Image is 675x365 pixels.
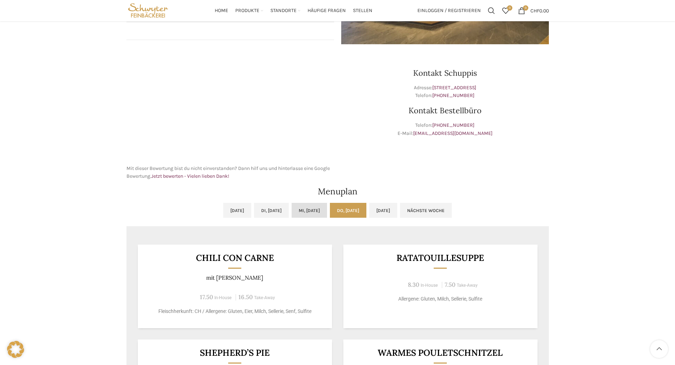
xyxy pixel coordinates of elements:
[126,51,334,158] iframe: schwyter schuppis
[254,295,275,300] span: Take-Away
[146,348,323,357] h3: Shepherd’s Pie
[417,8,481,13] span: Einloggen / Registrieren
[223,203,251,218] a: [DATE]
[308,7,346,14] span: Häufige Fragen
[341,107,549,114] h3: Kontakt Bestellbüro
[421,283,438,288] span: In-House
[292,203,327,218] a: Mi, [DATE]
[523,5,528,11] span: 0
[432,122,474,128] a: [PHONE_NUMBER]
[126,165,334,181] p: Mit dieser Bewertung bist du nicht einverstanden? Dann hilf uns und hinterlasse eine Google Bewer...
[330,203,366,218] a: Do, [DATE]
[341,121,549,137] p: Telefon: E-Mail:
[507,5,512,11] span: 0
[173,4,414,18] div: Main navigation
[530,7,549,13] bdi: 0.00
[270,7,297,14] span: Standorte
[235,4,263,18] a: Produkte
[214,295,232,300] span: In-House
[254,203,289,218] a: Di, [DATE]
[408,281,419,289] span: 8.30
[238,293,253,301] span: 16.50
[341,69,549,77] h3: Kontakt Schuppis
[352,348,529,357] h3: Warmes Pouletschnitzel
[353,7,372,14] span: Stellen
[308,4,346,18] a: Häufige Fragen
[445,281,455,289] span: 7.50
[146,308,323,315] p: Fleischherkunft: CH / Allergene: Gluten, Eier, Milch, Sellerie, Senf, Sulfite
[413,130,493,136] a: [EMAIL_ADDRESS][DOMAIN_NAME]
[146,253,323,262] h3: Chili con Carne
[414,4,484,18] a: Einloggen / Registrieren
[146,274,323,281] p: mit [PERSON_NAME]
[530,7,539,13] span: CHF
[200,293,213,301] span: 17.50
[151,173,229,179] a: Jetzt bewerten - Vielen lieben Dank!
[400,203,452,218] a: Nächste Woche
[352,295,529,303] p: Allergene: Gluten, Milch, Sellerie, Sulfite
[499,4,513,18] a: 0
[341,84,549,100] p: Adresse: Telefon:
[215,7,228,14] span: Home
[484,4,499,18] a: Suchen
[215,4,228,18] a: Home
[126,187,549,196] h2: Menuplan
[270,4,300,18] a: Standorte
[353,4,372,18] a: Stellen
[457,283,478,288] span: Take-Away
[235,7,259,14] span: Produkte
[514,4,552,18] a: 0 CHF0.00
[369,203,397,218] a: [DATE]
[432,92,474,98] a: [PHONE_NUMBER]
[432,85,476,91] a: [STREET_ADDRESS]
[650,340,668,358] a: Scroll to top button
[352,253,529,262] h3: Ratatouillesuppe
[499,4,513,18] div: Meine Wunschliste
[126,7,170,13] a: Site logo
